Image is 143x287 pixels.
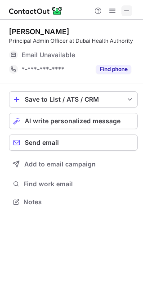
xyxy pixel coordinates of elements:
div: Principal Admin Officer at Dubai Health Authority [9,37,138,45]
span: Find work email [23,180,134,188]
div: Save to List / ATS / CRM [25,96,122,103]
span: Add to email campaign [24,161,96,168]
button: AI write personalized message [9,113,138,129]
span: Send email [25,139,59,146]
button: Notes [9,196,138,208]
span: AI write personalized message [25,117,121,125]
button: Send email [9,135,138,151]
div: [PERSON_NAME] [9,27,69,36]
button: Find work email [9,178,138,190]
span: Email Unavailable [22,51,75,59]
button: save-profile-one-click [9,91,138,108]
span: Notes [23,198,134,206]
img: ContactOut v5.3.10 [9,5,63,16]
button: Add to email campaign [9,156,138,172]
button: Reveal Button [96,65,131,74]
